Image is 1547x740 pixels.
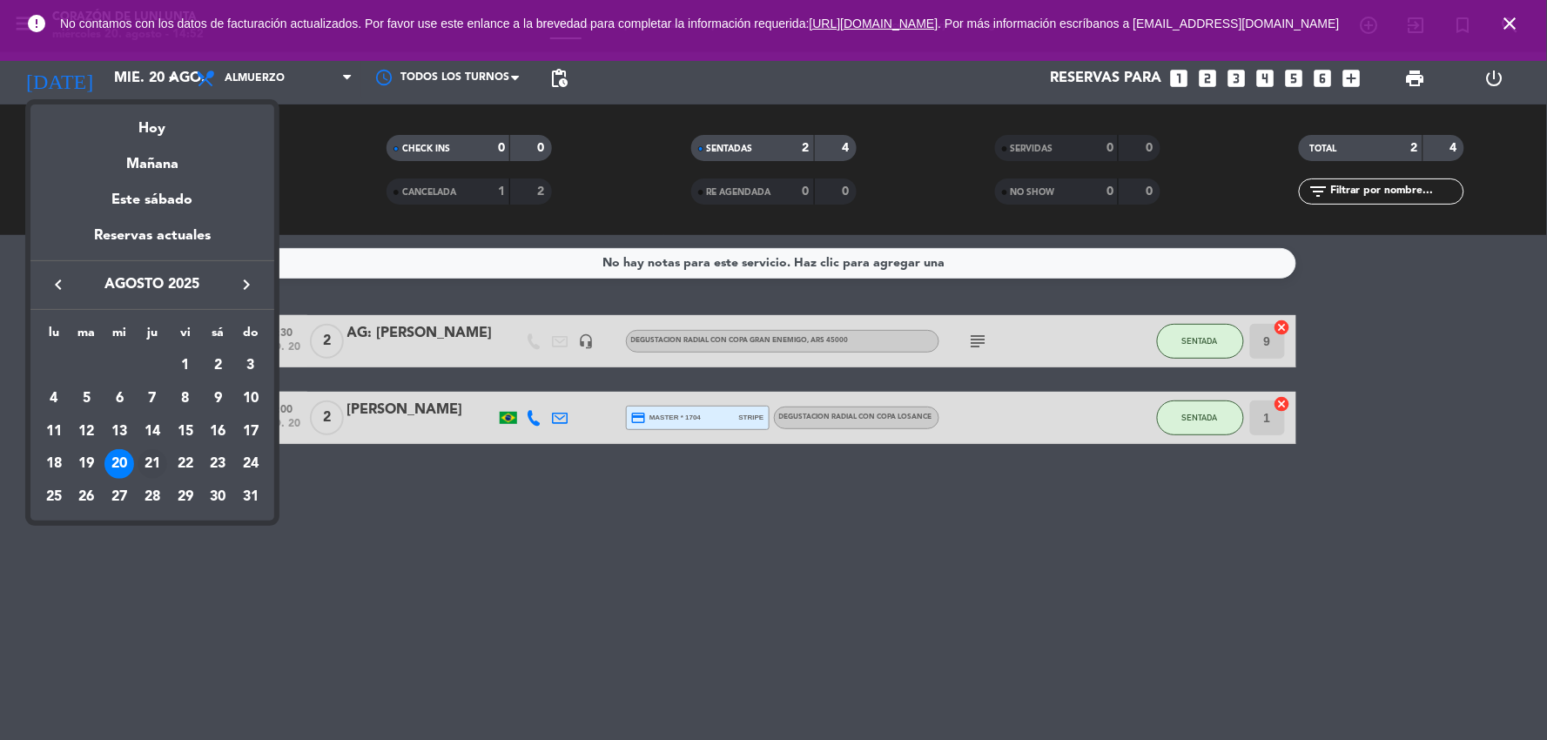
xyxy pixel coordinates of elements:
[37,481,71,514] td: 25 de agosto de 2025
[203,449,232,479] div: 23
[236,274,257,295] i: keyboard_arrow_right
[169,323,202,350] th: viernes
[136,415,169,448] td: 14 de agosto de 2025
[104,482,134,512] div: 27
[30,140,274,176] div: Mañana
[30,225,274,260] div: Reservas actuales
[103,382,136,415] td: 6 de agosto de 2025
[103,323,136,350] th: miércoles
[103,481,136,514] td: 27 de agosto de 2025
[202,415,235,448] td: 16 de agosto de 2025
[203,482,232,512] div: 30
[171,351,200,380] div: 1
[74,273,231,296] span: agosto 2025
[171,482,200,512] div: 29
[234,323,267,350] th: domingo
[202,481,235,514] td: 30 de agosto de 2025
[234,481,267,514] td: 31 de agosto de 2025
[236,384,266,414] div: 10
[138,384,167,414] div: 7
[231,273,262,296] button: keyboard_arrow_right
[71,382,104,415] td: 5 de agosto de 2025
[236,417,266,447] div: 17
[103,447,136,481] td: 20 de agosto de 2025
[203,417,232,447] div: 16
[104,417,134,447] div: 13
[72,482,102,512] div: 26
[236,351,266,380] div: 3
[169,447,202,481] td: 22 de agosto de 2025
[138,482,167,512] div: 28
[171,417,200,447] div: 15
[202,447,235,481] td: 23 de agosto de 2025
[169,349,202,382] td: 1 de agosto de 2025
[48,274,69,295] i: keyboard_arrow_left
[234,382,267,415] td: 10 de agosto de 2025
[236,482,266,512] div: 31
[234,415,267,448] td: 17 de agosto de 2025
[30,176,274,225] div: Este sábado
[71,323,104,350] th: martes
[171,384,200,414] div: 8
[169,481,202,514] td: 29 de agosto de 2025
[202,382,235,415] td: 9 de agosto de 2025
[71,481,104,514] td: 26 de agosto de 2025
[104,449,134,479] div: 20
[234,349,267,382] td: 3 de agosto de 2025
[136,323,169,350] th: jueves
[169,382,202,415] td: 8 de agosto de 2025
[138,417,167,447] div: 14
[203,351,232,380] div: 2
[103,415,136,448] td: 13 de agosto de 2025
[39,417,69,447] div: 11
[72,384,102,414] div: 5
[37,323,71,350] th: lunes
[39,384,69,414] div: 4
[202,323,235,350] th: sábado
[236,449,266,479] div: 24
[171,449,200,479] div: 22
[104,384,134,414] div: 6
[71,447,104,481] td: 19 de agosto de 2025
[39,482,69,512] div: 25
[138,449,167,479] div: 21
[37,447,71,481] td: 18 de agosto de 2025
[203,384,232,414] div: 9
[37,382,71,415] td: 4 de agosto de 2025
[136,481,169,514] td: 28 de agosto de 2025
[169,415,202,448] td: 15 de agosto de 2025
[43,273,74,296] button: keyboard_arrow_left
[72,449,102,479] div: 19
[234,447,267,481] td: 24 de agosto de 2025
[37,349,169,382] td: AGO.
[71,415,104,448] td: 12 de agosto de 2025
[39,449,69,479] div: 18
[136,447,169,481] td: 21 de agosto de 2025
[202,349,235,382] td: 2 de agosto de 2025
[37,415,71,448] td: 11 de agosto de 2025
[30,104,274,140] div: Hoy
[72,417,102,447] div: 12
[136,382,169,415] td: 7 de agosto de 2025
